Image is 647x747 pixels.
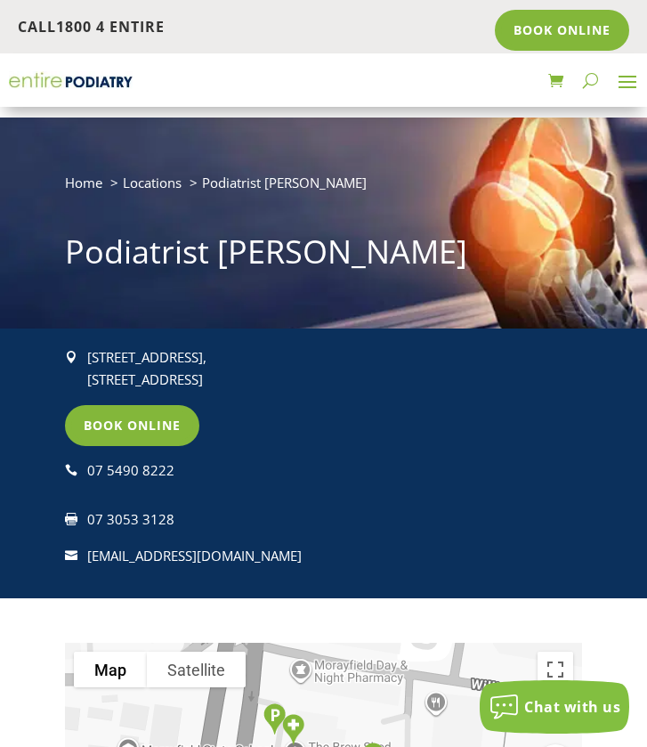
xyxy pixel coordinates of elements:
a: Locations [123,174,182,191]
a: Book Online [65,405,199,446]
button: Show street map [74,652,147,687]
button: Toggle fullscreen view [538,652,573,687]
div: 07 3053 3128 [87,508,310,532]
div: 07 5490 8222 [87,459,310,483]
p: [STREET_ADDRESS], [STREET_ADDRESS] [87,346,310,392]
span:  [65,464,77,476]
span:  [65,549,77,562]
p: Call [18,16,324,39]
span:  [65,351,77,363]
a: 1800 4 ENTIRE [56,17,165,37]
nav: breadcrumb [65,171,583,207]
span: Chat with us [524,697,620,717]
a: Home [65,174,102,191]
span: Podiatrist [PERSON_NAME] [202,174,367,191]
a: [EMAIL_ADDRESS][DOMAIN_NAME] [87,547,302,564]
div: Parking [256,696,293,742]
h1: Podiatrist [PERSON_NAME] [65,230,583,283]
button: Show satellite imagery [147,652,246,687]
button: Chat with us [480,680,629,734]
span:  [65,513,77,525]
a: Book Online [495,10,629,51]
